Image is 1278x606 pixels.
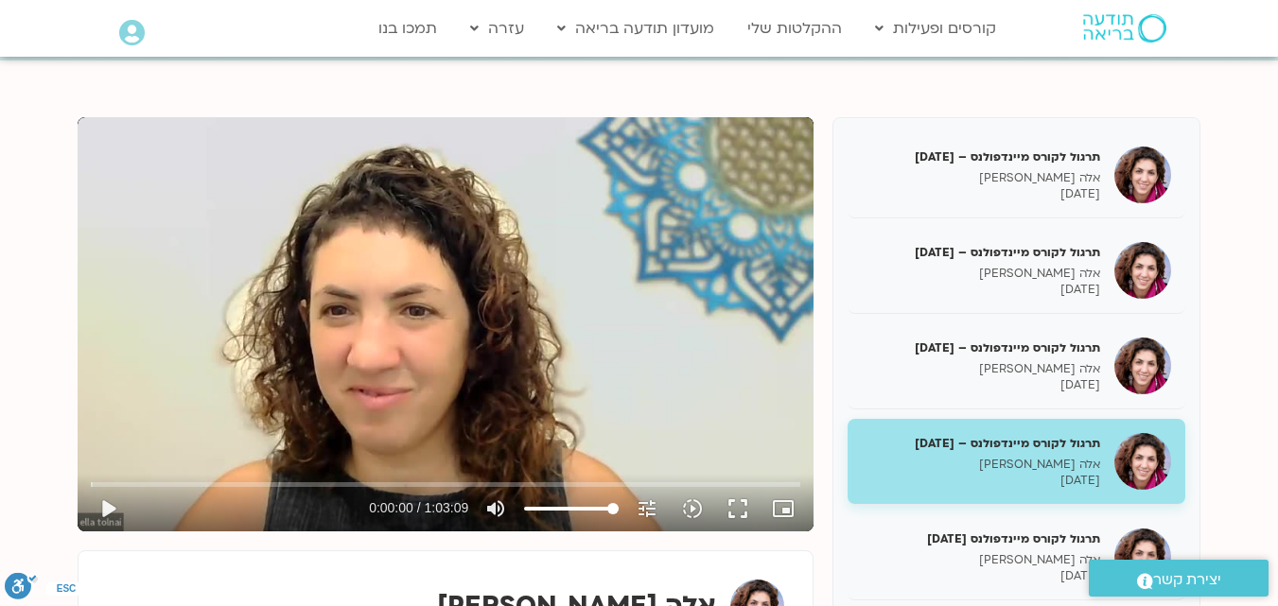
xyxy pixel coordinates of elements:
[1114,433,1171,490] img: תרגול לקורס מיינדפולנס – 13/7/25
[862,568,1100,584] p: [DATE]
[1114,528,1171,585] img: תרגול לקורס מיינדפולנס 20.7.25
[369,10,446,46] a: תמכו בנו
[862,186,1100,202] p: [DATE]
[862,148,1100,165] h5: תרגול לקורס מיינדפולנס – [DATE]
[862,473,1100,489] p: [DATE]
[1083,14,1166,43] img: תודעה בריאה
[1114,338,1171,394] img: תרגול לקורס מיינדפולנס – 6/7/25
[862,361,1100,377] p: אלה [PERSON_NAME]
[862,457,1100,473] p: אלה [PERSON_NAME]
[862,339,1100,356] h5: תרגול לקורס מיינדפולנס – [DATE]
[548,10,724,46] a: מועדון תודעה בריאה
[862,377,1100,393] p: [DATE]
[1114,242,1171,299] img: תרגול לקורס מיינדפולנס – 29/06/25
[862,266,1100,282] p: אלה [PERSON_NAME]
[862,530,1100,547] h5: תרגול לקורס מיינדפולנס [DATE]
[1089,560,1269,597] a: יצירת קשר
[1153,567,1221,593] span: יצירת קשר
[1114,147,1171,203] img: תרגול לקורס מיינדפולנס – 22/6/25
[862,282,1100,298] p: [DATE]
[461,10,534,46] a: עזרה
[862,170,1100,186] p: אלה [PERSON_NAME]
[862,244,1100,261] h5: תרגול לקורס מיינדפולנס – [DATE]
[738,10,851,46] a: ההקלטות שלי
[862,435,1100,452] h5: תרגול לקורס מיינדפולנס – [DATE]
[866,10,1006,46] a: קורסים ופעילות
[862,552,1100,568] p: אלה [PERSON_NAME]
